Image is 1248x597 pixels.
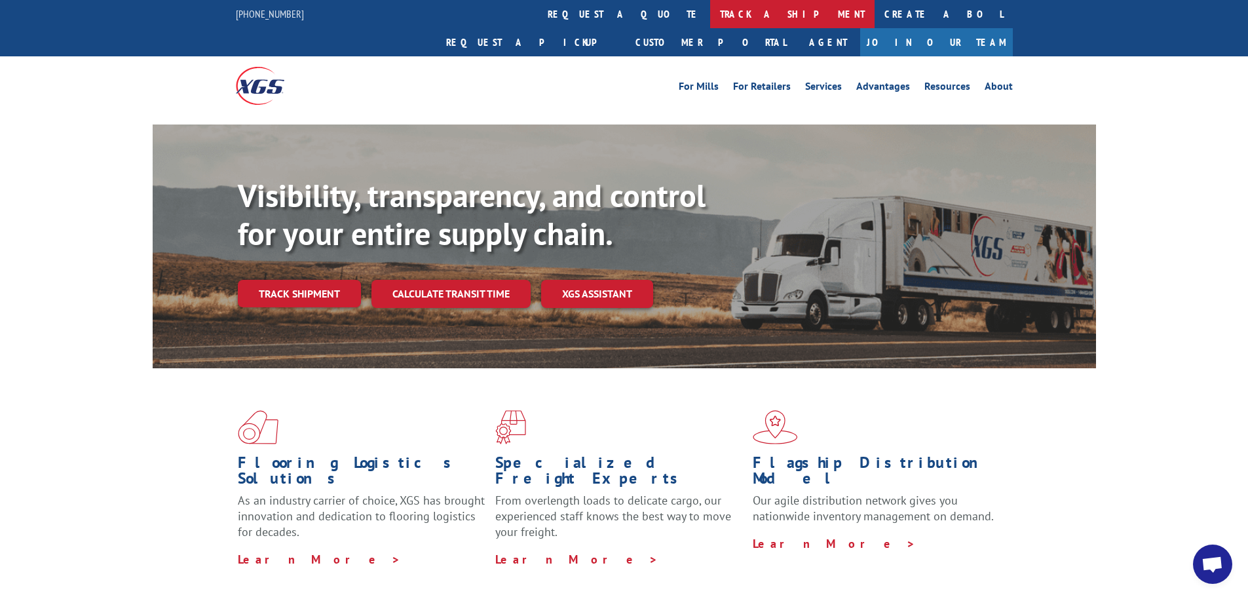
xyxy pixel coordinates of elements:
a: Learn More > [753,536,916,551]
a: Join Our Team [860,28,1013,56]
a: Track shipment [238,280,361,307]
a: For Retailers [733,81,791,96]
a: Advantages [856,81,910,96]
a: For Mills [679,81,719,96]
h1: Flagship Distribution Model [753,455,1000,493]
a: Services [805,81,842,96]
h1: Flooring Logistics Solutions [238,455,485,493]
a: About [985,81,1013,96]
a: Customer Portal [626,28,796,56]
img: xgs-icon-focused-on-flooring-red [495,410,526,444]
h1: Specialized Freight Experts [495,455,743,493]
a: Resources [924,81,970,96]
a: XGS ASSISTANT [541,280,653,308]
a: Agent [796,28,860,56]
a: Calculate transit time [371,280,531,308]
span: As an industry carrier of choice, XGS has brought innovation and dedication to flooring logistics... [238,493,485,539]
div: Open chat [1193,545,1232,584]
a: Request a pickup [436,28,626,56]
a: Learn More > [238,552,401,567]
img: xgs-icon-total-supply-chain-intelligence-red [238,410,278,444]
a: [PHONE_NUMBER] [236,7,304,20]
span: Our agile distribution network gives you nationwide inventory management on demand. [753,493,994,524]
p: From overlength loads to delicate cargo, our experienced staff knows the best way to move your fr... [495,493,743,551]
b: Visibility, transparency, and control for your entire supply chain. [238,175,706,254]
a: Learn More > [495,552,658,567]
img: xgs-icon-flagship-distribution-model-red [753,410,798,444]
